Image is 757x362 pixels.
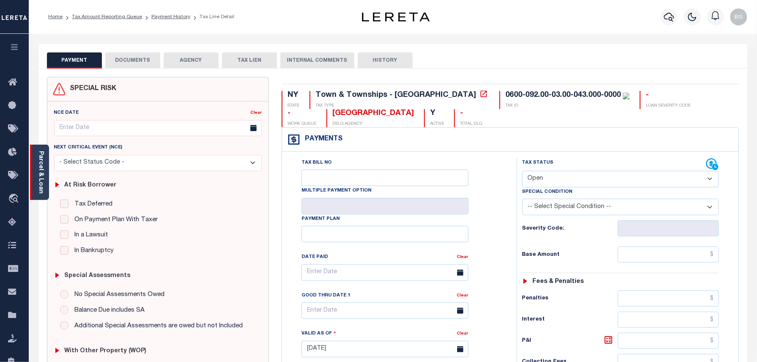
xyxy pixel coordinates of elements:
[457,332,469,336] a: Clear
[618,333,719,349] input: $
[522,189,573,196] label: Special Condition
[47,52,102,69] button: PAYMENT
[70,290,165,300] label: No Special Assessments Owed
[430,109,444,118] div: Y
[54,110,79,117] label: NCE Date
[64,272,130,280] h6: Special Assessments
[70,215,158,225] label: On Payment Plan With Taxer
[288,109,316,118] div: -
[105,52,160,69] button: DOCUMENTS
[48,14,63,19] a: Home
[358,52,413,69] button: HISTORY
[332,121,414,127] p: DELQ AGENCY
[430,121,444,127] p: ACTIVE
[70,321,243,331] label: Additional Special Assessments are owed but not Included
[70,306,145,315] label: Balance Due includes SA
[623,93,630,99] img: check-icon-green.svg
[522,252,618,258] h6: Base Amount
[302,216,340,223] label: Payment Plan
[288,91,299,100] div: NY
[302,264,469,281] input: Enter Date
[618,247,719,263] input: $
[64,348,146,355] h6: with Other Property (WOP)
[522,316,618,323] h6: Interest
[302,187,371,195] label: Multiple Payment Option
[54,144,123,151] label: Next Critical Event (NCE)
[190,13,234,21] li: Tax Line Detail
[38,151,44,194] a: Parcel & Loan
[315,91,476,99] div: Town & Townships - [GEOGRAPHIC_DATA]
[151,14,190,19] a: Payment History
[457,293,469,298] a: Clear
[505,91,621,99] div: 0600-092.00-03.00-043.000-0000
[8,194,22,205] i: travel_explore
[70,246,114,256] label: In Bankruptcy
[315,103,489,109] p: TAX TYPE
[288,121,316,127] p: WORK QUEUE
[70,230,108,240] label: In a Lawsuit
[302,341,469,357] input: Enter Date
[730,8,747,25] img: svg+xml;base64,PHN2ZyB4bWxucz0iaHR0cDovL3d3dy53My5vcmcvMjAwMC9zdmciIHBvaW50ZXItZXZlbnRzPSJub25lIi...
[522,159,554,167] label: Tax Status
[288,103,299,109] p: STATE
[54,120,262,137] input: Enter Date
[618,312,719,328] input: $
[457,255,469,259] a: Clear
[522,335,618,347] h6: P&I
[505,103,630,109] p: TAX ID
[646,91,691,100] div: -
[522,295,618,302] h6: Penalties
[66,85,117,93] h4: SPECIAL RISK
[362,12,430,22] img: logo-dark.svg
[460,109,482,118] div: -
[222,52,277,69] button: TAX LIEN
[618,291,719,307] input: $
[460,121,482,127] p: TOTAL DLQ
[70,200,112,209] label: Tax Deferred
[332,109,414,118] div: [GEOGRAPHIC_DATA]
[302,302,469,319] input: Enter Date
[302,254,328,261] label: Date Paid
[302,292,350,299] label: Good Thru Date 1
[301,135,343,143] h4: Payments
[302,329,336,337] label: Valid as Of
[646,103,691,109] p: LOAN SEVERITY CODE
[522,225,618,232] h6: Severity Code:
[532,278,584,285] h6: Fees & Penalties
[250,111,262,115] a: Clear
[280,52,354,69] button: INTERNAL COMMENTS
[164,52,219,69] button: AGENCY
[72,14,142,19] a: Tax Amount Reporting Queue
[64,182,116,189] h6: At Risk Borrower
[302,159,332,167] label: Tax Bill No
